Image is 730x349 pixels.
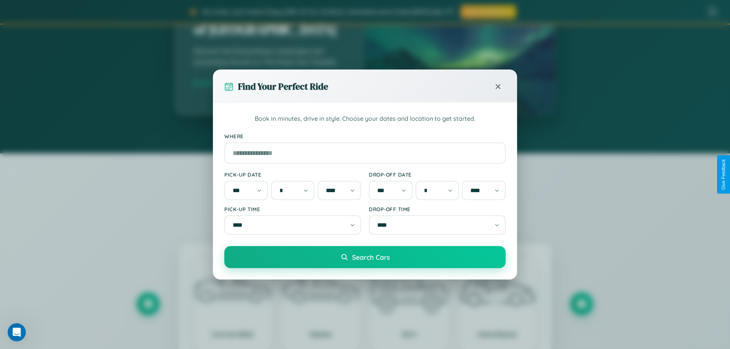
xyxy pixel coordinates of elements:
label: Drop-off Date [369,171,506,178]
label: Pick-up Date [224,171,361,178]
label: Where [224,133,506,139]
button: Search Cars [224,246,506,268]
h3: Find Your Perfect Ride [238,80,328,93]
span: Search Cars [352,253,390,261]
p: Book in minutes, drive in style. Choose your dates and location to get started. [224,114,506,124]
label: Pick-up Time [224,206,361,212]
label: Drop-off Time [369,206,506,212]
